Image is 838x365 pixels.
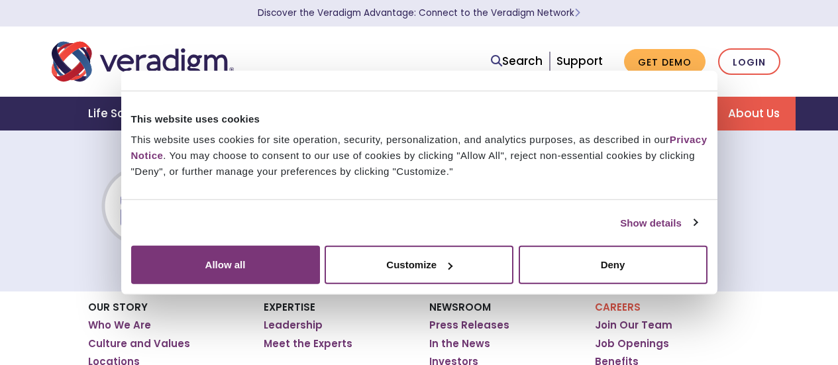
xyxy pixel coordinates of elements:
[88,319,151,332] a: Who We Are
[620,215,697,231] a: Show details
[574,7,580,19] span: Learn More
[556,53,603,69] a: Support
[131,246,320,284] button: Allow all
[429,337,490,350] a: In the News
[131,111,707,127] div: This website uses cookies
[264,337,352,350] a: Meet the Experts
[88,337,190,350] a: Culture and Values
[718,48,780,76] a: Login
[429,319,509,332] a: Press Releases
[258,7,580,19] a: Discover the Veradigm Advantage: Connect to the Veradigm NetworkLearn More
[519,246,707,284] button: Deny
[72,97,182,130] a: Life Sciences
[264,319,323,332] a: Leadership
[595,319,672,332] a: Join Our Team
[712,97,796,130] a: About Us
[325,246,513,284] button: Customize
[131,134,707,161] a: Privacy Notice
[52,40,234,83] img: Veradigm logo
[491,52,543,70] a: Search
[624,49,706,75] a: Get Demo
[131,132,707,180] div: This website uses cookies for site operation, security, personalization, and analytics purposes, ...
[595,337,669,350] a: Job Openings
